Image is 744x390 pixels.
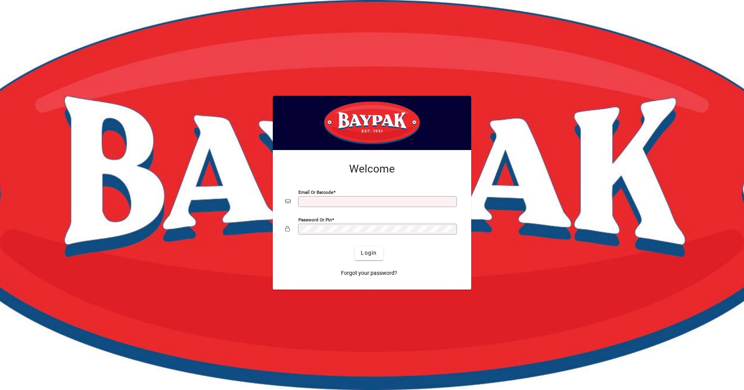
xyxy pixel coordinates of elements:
[338,266,400,280] a: Forgot your password?
[298,189,333,195] mat-label: Email or Barcode
[361,249,377,257] span: Login
[298,217,332,222] mat-label: Password or Pin
[341,269,397,277] span: Forgot your password?
[355,246,383,260] button: Login
[285,162,459,176] h2: Welcome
